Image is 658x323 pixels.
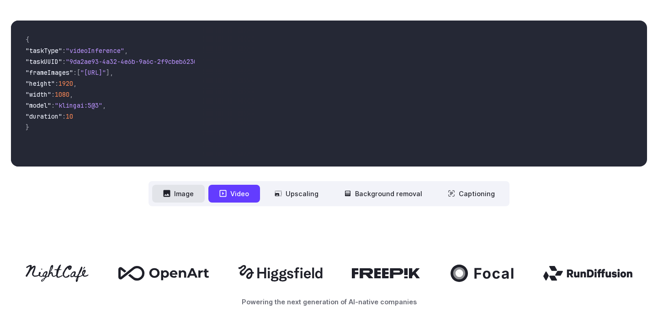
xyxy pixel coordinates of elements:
[26,90,51,99] span: "width"
[69,90,73,99] span: ,
[66,47,124,55] span: "videoInference"
[73,68,77,77] span: :
[62,47,66,55] span: :
[80,68,106,77] span: "[URL]"
[73,79,77,88] span: ,
[437,185,506,203] button: Captioning
[58,79,73,88] span: 1920
[51,90,55,99] span: :
[55,101,102,109] span: "klingai:5@3"
[62,112,66,120] span: :
[11,297,647,307] p: Powering the next generation of AI-native companies
[152,185,205,203] button: Image
[55,90,69,99] span: 1080
[55,79,58,88] span: :
[26,79,55,88] span: "height"
[102,101,106,109] span: ,
[51,101,55,109] span: :
[66,112,73,120] span: 10
[26,123,29,131] span: }
[26,36,29,44] span: {
[110,68,113,77] span: ,
[106,68,110,77] span: ]
[124,47,128,55] span: ,
[208,185,260,203] button: Video
[77,68,80,77] span: [
[26,57,62,66] span: "taskUUID"
[62,57,66,66] span: :
[66,57,205,66] span: "9da2ae93-4a32-4e6b-9a6c-2f9cbeb62301"
[26,112,62,120] span: "duration"
[333,185,433,203] button: Background removal
[26,68,73,77] span: "frameImages"
[26,101,51,109] span: "model"
[264,185,329,203] button: Upscaling
[26,47,62,55] span: "taskType"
